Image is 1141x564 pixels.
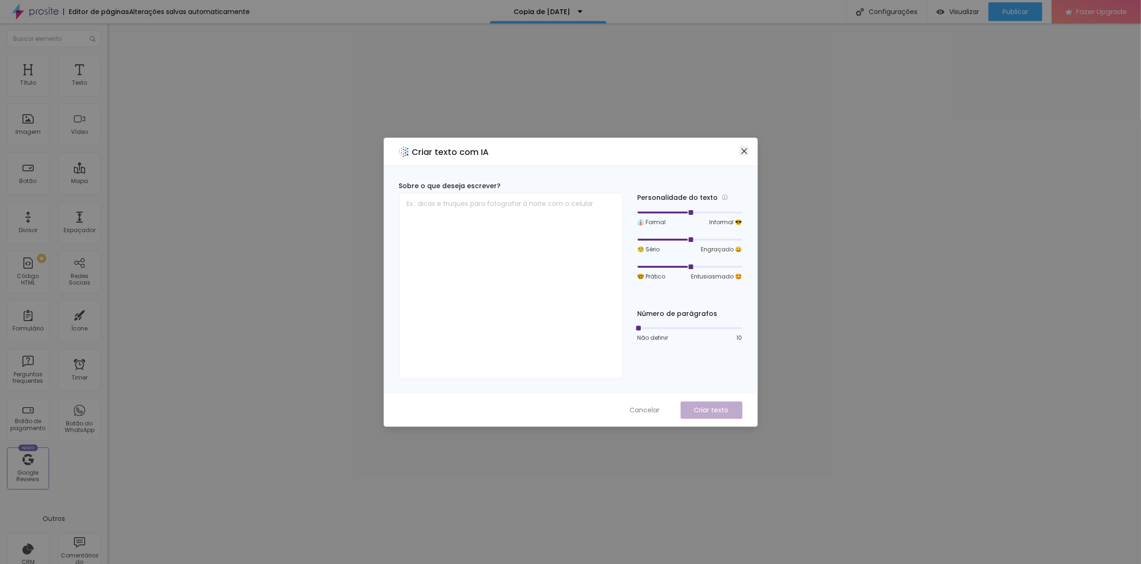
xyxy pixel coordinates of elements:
span: Informal 😎 [710,218,742,227]
div: Número de parágrafos [638,309,742,319]
span: Entusiasmado 🤩 [691,272,742,281]
button: Close [739,146,749,156]
span: 🧐 Sério [638,245,660,254]
span: Cancelar [630,405,660,415]
span: close [741,147,748,155]
div: Sobre o que deseja escrever? [399,181,623,191]
span: Engraçado 😄 [701,245,742,254]
button: Cancelar [621,402,669,419]
button: Criar texto [681,402,742,419]
span: 🤓 Prático [638,272,666,281]
span: Não definir [638,334,669,342]
div: Personalidade do texto [638,192,742,203]
span: 👔 Formal [638,218,666,227]
span: 10 [737,334,742,342]
h2: Criar texto com IA [412,146,489,158]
